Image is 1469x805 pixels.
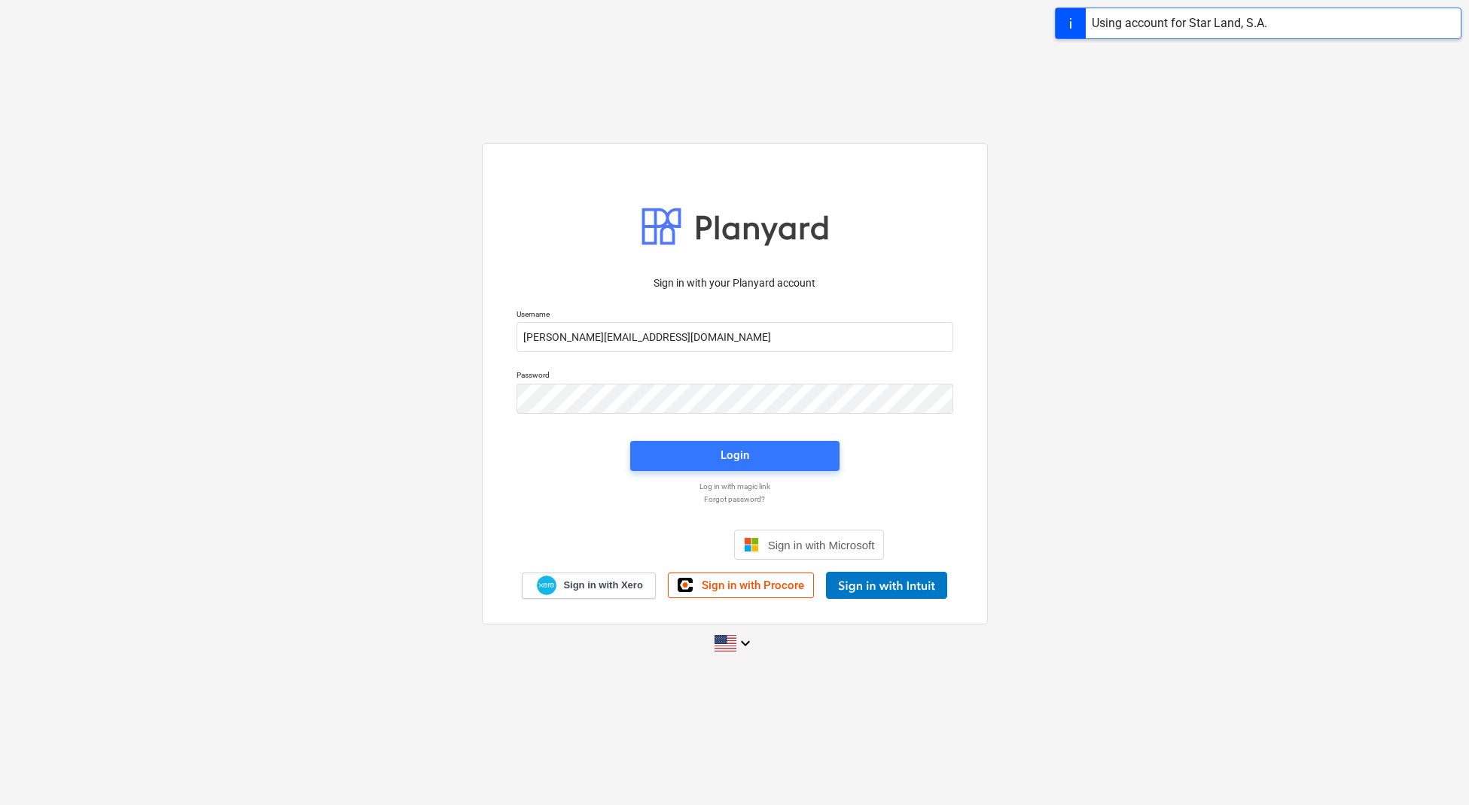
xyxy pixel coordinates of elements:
a: Forgot password? [509,494,961,504]
a: Sign in with Xero [522,573,656,599]
input: Username [517,322,953,352]
iframe: Sign in with Google Button [578,528,730,561]
p: Password [517,370,953,383]
div: Using account for Star Land, S.A. [1092,14,1267,32]
p: Sign in with your Planyard account [517,275,953,291]
span: Sign in with Microsoft [768,539,875,551]
img: Microsoft logo [744,537,759,552]
button: Login [630,441,840,471]
i: keyboard_arrow_down [736,634,754,652]
span: Sign in with Procore [702,579,804,592]
div: Login [721,445,749,465]
p: Username [517,309,953,322]
a: Log in with magic link [509,481,961,491]
span: Sign in with Xero [563,579,642,592]
a: Sign in with Procore [668,573,814,598]
img: Xero logo [537,576,556,596]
